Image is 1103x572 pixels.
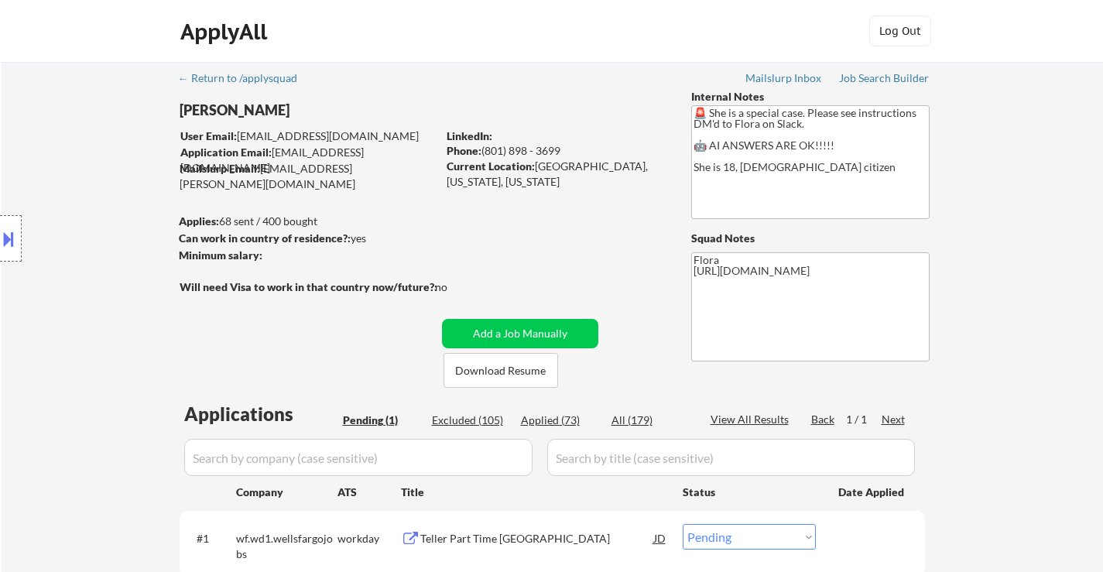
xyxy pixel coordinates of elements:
button: Download Resume [444,353,558,388]
div: 68 sent / 400 bought [179,214,437,229]
div: workday [337,531,401,546]
div: All (179) [611,413,689,428]
a: Mailslurp Inbox [745,72,823,87]
div: [EMAIL_ADDRESS][DOMAIN_NAME] [180,128,437,144]
div: View All Results [711,412,793,427]
div: Status [683,478,816,505]
div: yes [179,231,432,246]
div: ApplyAll [180,19,272,45]
a: Job Search Builder [839,72,930,87]
div: [GEOGRAPHIC_DATA], [US_STATE], [US_STATE] [447,159,666,189]
div: ← Return to /applysquad [178,73,312,84]
div: 1 / 1 [846,412,882,427]
div: Job Search Builder [839,73,930,84]
div: no [435,279,479,295]
div: Applied (73) [521,413,598,428]
div: Pending (1) [343,413,420,428]
input: Search by company (case sensitive) [184,439,533,476]
div: #1 [197,531,224,546]
strong: Will need Visa to work in that country now/future?: [180,280,437,293]
div: Back [811,412,836,427]
div: Excluded (105) [432,413,509,428]
button: Add a Job Manually [442,319,598,348]
div: ATS [337,485,401,500]
div: Applications [184,405,337,423]
div: (801) 898 - 3699 [447,143,666,159]
div: Squad Notes [691,231,930,246]
div: Next [882,412,906,427]
strong: LinkedIn: [447,129,492,142]
div: [EMAIL_ADDRESS][PERSON_NAME][DOMAIN_NAME] [180,161,437,191]
a: ← Return to /applysquad [178,72,312,87]
div: Title [401,485,668,500]
div: Mailslurp Inbox [745,73,823,84]
button: Log Out [869,15,931,46]
div: wf.wd1.wellsfargojobs [236,531,337,561]
strong: Current Location: [447,159,535,173]
div: JD [653,524,668,552]
div: Company [236,485,337,500]
input: Search by title (case sensitive) [547,439,915,476]
div: [PERSON_NAME] [180,101,498,120]
div: Internal Notes [691,89,930,104]
div: Teller Part Time [GEOGRAPHIC_DATA] [420,531,654,546]
div: Date Applied [838,485,906,500]
div: [EMAIL_ADDRESS][DOMAIN_NAME] [180,145,437,175]
strong: Phone: [447,144,481,157]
